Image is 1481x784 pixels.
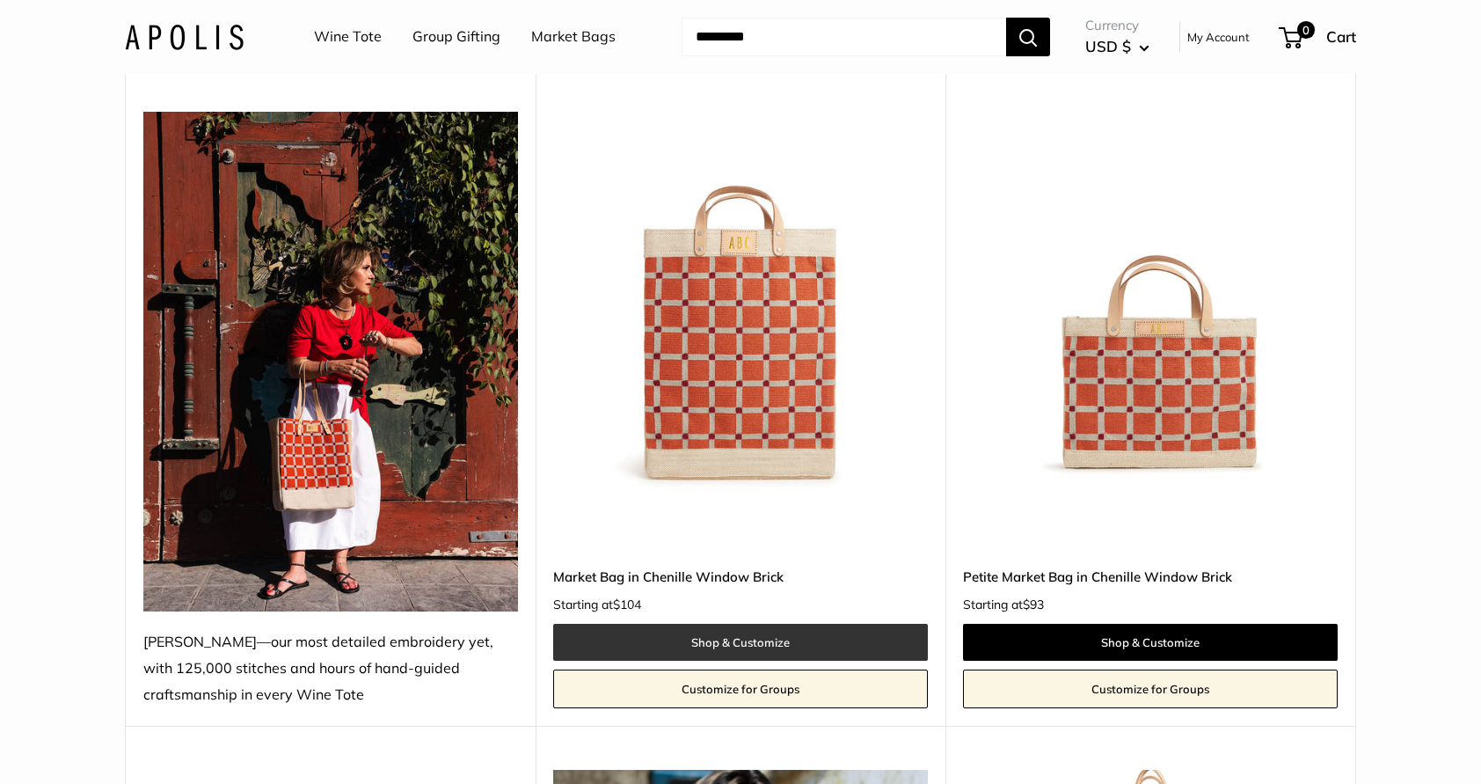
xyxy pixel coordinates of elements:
[682,18,1006,56] input: Search...
[1326,27,1356,46] span: Cart
[14,717,188,770] iframe: Sign Up via Text for Offers
[963,598,1044,611] span: Starting at
[143,629,518,708] div: [PERSON_NAME]—our most detailed embroidery yet, with 125,000 stitches and hours of hand-guided cr...
[125,24,244,49] img: Apolis
[963,567,1338,587] a: Petite Market Bag in Chenille Window Brick
[963,670,1338,708] a: Customize for Groups
[531,24,616,50] a: Market Bags
[553,112,928,487] a: Market Bag in Chenille Window BrickMarket Bag in Chenille Window Brick
[963,624,1338,661] a: Shop & Customize
[143,112,518,612] img: Chenille—our most detailed embroidery yet, with 125,000 stitches and hours of hand-guided craftsm...
[553,670,928,708] a: Customize for Groups
[553,567,928,587] a: Market Bag in Chenille Window Brick
[553,624,928,661] a: Shop & Customize
[613,597,641,612] span: $104
[1085,37,1131,55] span: USD $
[1280,23,1356,51] a: 0 Cart
[1297,21,1315,39] span: 0
[1187,26,1250,48] a: My Account
[963,112,1338,487] a: Petite Market Bag in Chenille Window BrickPetite Market Bag in Chenille Window Brick
[1006,18,1050,56] button: Search
[1085,33,1149,61] button: USD $
[553,598,641,611] span: Starting at
[314,24,382,50] a: Wine Tote
[1085,13,1149,38] span: Currency
[1023,597,1044,612] span: $93
[412,24,500,50] a: Group Gifting
[553,112,928,487] img: Market Bag in Chenille Window Brick
[963,112,1338,487] img: Petite Market Bag in Chenille Window Brick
